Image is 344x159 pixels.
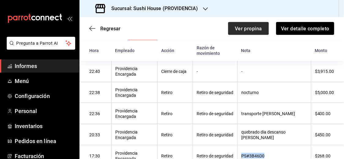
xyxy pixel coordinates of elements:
font: $3,915.00 [315,69,334,74]
font: Personal [15,108,37,114]
font: Pregunta a Parrot AI [17,41,58,46]
font: 20:33 [89,132,100,137]
font: Retiro de seguridad [197,132,233,137]
font: quebrado día descanso [PERSON_NAME] [241,130,286,140]
font: - [241,69,242,74]
font: Providencia Encargada [115,108,138,119]
font: Cierre de caja [161,69,187,74]
font: Ver detalle completo [281,25,329,31]
font: Retiro de seguridad [197,153,233,158]
font: Providencia Encargada [115,66,138,77]
font: $268.00 [315,153,331,158]
font: Monto [315,48,327,53]
font: Inventarios [15,123,43,129]
font: Retiro [161,90,172,95]
font: Nota [241,48,251,53]
font: Hora [89,48,99,53]
font: Informes [15,63,37,69]
font: 22:40 [89,69,100,74]
font: Sucursal: Sushi House (PROVIDENCIA) [111,6,198,11]
font: nocturno [241,90,259,95]
font: Configuración [15,93,50,99]
font: $5,000.00 [315,90,334,95]
button: Ver detalle completo [276,22,334,35]
font: Razón de movimiento [197,46,220,56]
font: Empleado [115,48,135,53]
font: Regresar [100,26,120,32]
font: Pedidos en línea [15,138,56,144]
font: $450.00 [315,132,331,137]
font: Providencia Encargada [115,130,138,140]
font: 17:30 [89,153,100,158]
font: Retiro [161,111,172,116]
font: Menú [15,78,29,84]
font: 22:36 [89,111,100,116]
font: $400.00 [315,111,331,116]
font: Retiro [161,132,172,137]
font: Retiro de seguridad [197,90,233,95]
font: Ver propina [235,25,262,31]
font: Providencia Encargada [115,87,138,98]
font: Retiro de seguridad [197,111,233,116]
a: Pregunta a Parrot AI [4,44,75,51]
font: PS#3B46D0 [241,153,264,158]
font: 22:38 [89,90,100,95]
button: Pregunta a Parrot AI [7,37,75,50]
font: Retiro [161,153,172,158]
font: Acción [161,48,174,53]
button: Regresar [89,26,120,32]
font: transporte [PERSON_NAME] [241,111,295,116]
button: Ver propina [228,22,269,35]
font: - [197,69,198,74]
button: abrir_cajón_menú [67,16,72,21]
